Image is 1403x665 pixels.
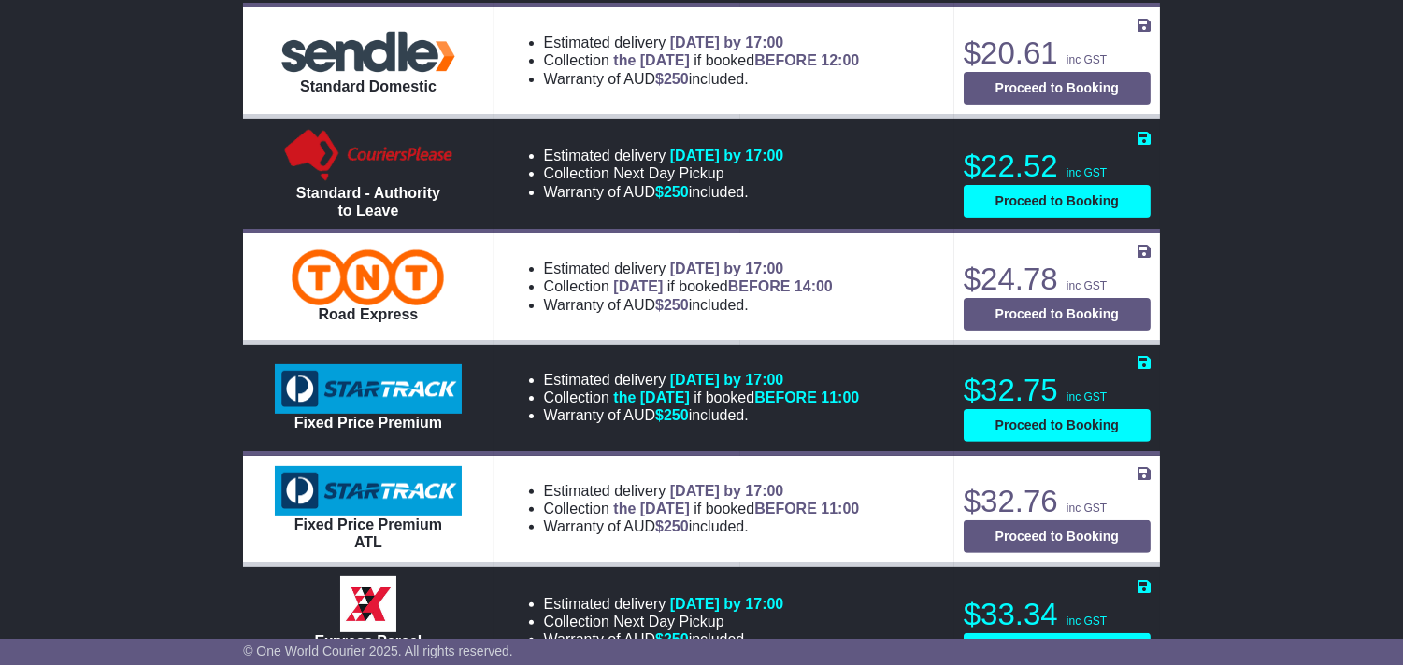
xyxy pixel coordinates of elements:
[821,501,859,516] span: 11:00
[670,596,784,612] span: [DATE] by 17:00
[275,364,462,415] img: StarTrack: Fixed Price Premium
[296,185,440,219] span: Standard - Authority to Leave
[340,576,396,632] img: Border Express: Express Parcel Service
[613,278,663,294] span: [DATE]
[964,261,1151,298] p: $24.78
[670,35,784,50] span: [DATE] by 17:00
[664,184,689,200] span: 250
[1067,615,1107,628] span: inc GST
[664,407,689,423] span: 250
[664,631,689,647] span: 250
[613,389,859,405] span: if booked
[544,277,833,295] li: Collection
[613,278,832,294] span: if booked
[670,261,784,276] span: [DATE] by 17:00
[670,372,784,388] span: [DATE] by 17:00
[655,631,689,647] span: $
[544,389,860,406] li: Collection
[544,34,860,51] li: Estimated delivery
[294,415,442,431] span: Fixed Price Premium
[613,501,859,516] span: if booked
[964,35,1151,72] p: $20.61
[544,482,860,500] li: Estimated delivery
[300,78,437,94] span: Standard Domestic
[670,148,784,163] span: [DATE] by 17:00
[544,406,860,424] li: Warranty of AUD included.
[544,51,860,69] li: Collection
[964,520,1151,553] button: Proceed to Booking
[544,371,860,389] li: Estimated delivery
[964,72,1151,105] button: Proceed to Booking
[795,278,833,294] span: 14:00
[544,183,784,201] li: Warranty of AUD included.
[754,501,817,516] span: BEFORE
[319,306,419,322] span: Road Express
[613,501,689,516] span: the [DATE]
[754,52,817,68] span: BEFORE
[664,518,689,534] span: 250
[1067,53,1107,66] span: inc GST
[544,595,784,613] li: Estimated delivery
[294,516,442,550] span: Fixed Price Premium ATL
[728,278,791,294] span: BEFORE
[1067,502,1107,515] span: inc GST
[1067,390,1107,403] span: inc GST
[821,389,859,405] span: 11:00
[964,409,1151,442] button: Proceed to Booking
[964,372,1151,409] p: $32.75
[544,517,860,535] li: Warranty of AUD included.
[664,297,689,313] span: 250
[964,596,1151,633] p: $33.34
[613,614,723,630] span: Next Day Pickup
[664,71,689,87] span: 250
[655,184,689,200] span: $
[655,71,689,87] span: $
[544,164,784,182] li: Collection
[275,466,462,516] img: StarTrack: Fixed Price Premium ATL
[1067,166,1107,179] span: inc GST
[670,483,784,499] span: [DATE] by 17:00
[275,26,462,78] img: Sendle: Standard Domestic
[655,407,689,423] span: $
[1067,279,1107,292] span: inc GST
[280,128,457,184] img: Couriers Please: Standard - Authority to Leave
[613,165,723,181] span: Next Day Pickup
[613,52,689,68] span: the [DATE]
[243,644,513,658] span: © One World Courier 2025. All rights reserved.
[655,518,689,534] span: $
[655,297,689,313] span: $
[292,249,444,305] img: TNT Domestic: Road Express
[544,500,860,517] li: Collection
[544,630,784,648] li: Warranty of AUD included.
[964,185,1151,218] button: Proceed to Booking
[544,260,833,277] li: Estimated delivery
[544,70,860,88] li: Warranty of AUD included.
[964,148,1151,185] p: $22.52
[544,613,784,630] li: Collection
[544,296,833,314] li: Warranty of AUD included.
[544,147,784,164] li: Estimated delivery
[964,483,1151,520] p: $32.76
[754,389,817,405] span: BEFORE
[964,298,1151,331] button: Proceed to Booking
[821,52,859,68] span: 12:00
[613,389,689,405] span: the [DATE]
[613,52,859,68] span: if booked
